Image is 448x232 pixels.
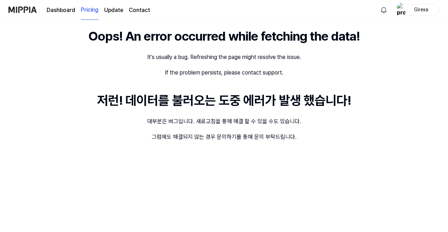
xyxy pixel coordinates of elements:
a: Pricing [81,0,98,20]
a: Update [104,6,123,14]
a: Dashboard [47,6,75,14]
a: Contact [129,6,150,14]
div: Girexa [407,6,435,13]
img: profile [397,3,405,17]
button: profileGirexa [394,4,440,16]
div: If the problem persists, please contact support. [165,69,283,77]
img: 알림 [380,6,388,14]
div: Oops! An error occurred while fetching the data! [88,27,360,46]
div: 저런! 데이터를 불러오는 도중 에러가 발생 했습니다! [97,91,351,110]
div: 대부분은 버그입니다. 새로고침을 통해 해결 할 수 있을 수도 있습니다. [147,117,301,126]
div: It's usually a bug. Refreshing the page might resolve the issue. [147,53,301,61]
div: 그럼에도 해결되지 않는 경우 문의하기를 통해 문의 부탁드립니다. [152,133,297,141]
